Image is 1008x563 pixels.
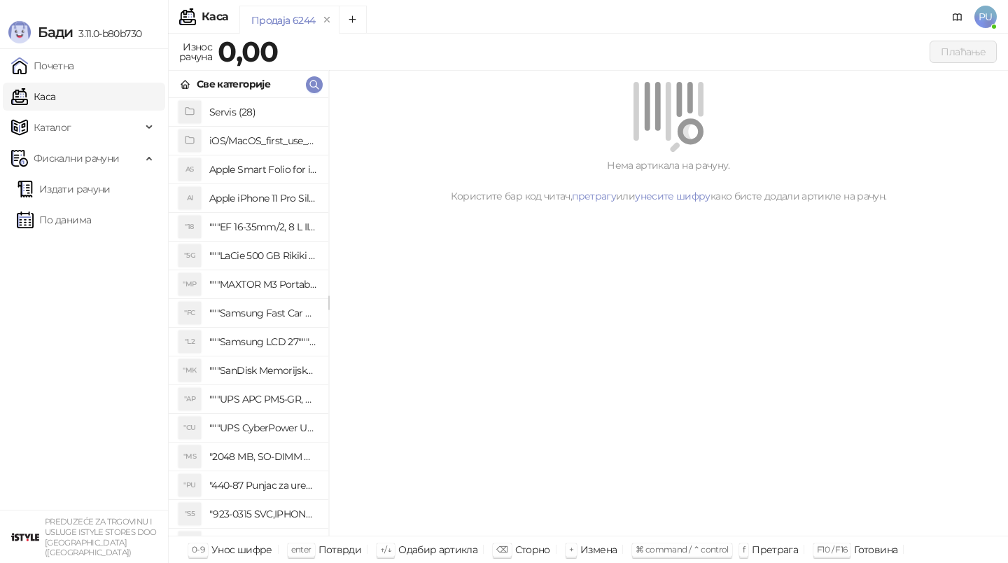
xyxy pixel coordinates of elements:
[398,541,477,559] div: Одабир артикла
[209,216,317,238] h4: """EF 16-35mm/2, 8 L III USM"""
[743,544,745,555] span: f
[73,27,141,40] span: 3.11.0-b80b730
[17,175,111,203] a: Издати рачуни
[8,21,31,43] img: Logo
[209,503,317,525] h4: "923-0315 SVC,IPHONE 5/5S BATTERY REMOVAL TRAY Držač za iPhone sa kojim se otvara display
[178,331,201,353] div: "L2
[202,11,228,22] div: Каса
[178,302,201,324] div: "FC
[209,359,317,382] h4: """SanDisk Memorijska kartica 256GB microSDXC sa SD adapterom SDSQXA1-256G-GN6MA - Extreme PLUS, ...
[209,331,317,353] h4: """Samsung LCD 27"""" C27F390FHUXEN"""
[209,388,317,410] h4: """UPS APC PM5-GR, Essential Surge Arrest,5 utic_nica"""
[209,130,317,152] h4: iOS/MacOS_first_use_assistance (4)
[346,158,991,204] div: Нема артикала на рачуну. Користите бар код читач, или како бисте додали артикле на рачун.
[178,187,201,209] div: AI
[11,52,74,80] a: Почетна
[38,24,73,41] span: Бади
[192,544,204,555] span: 0-9
[209,101,317,123] h4: Servis (28)
[974,6,997,28] span: PU
[17,206,91,234] a: По данима
[752,541,798,559] div: Претрага
[11,523,39,551] img: 64x64-companyLogo-77b92cf4-9946-4f36-9751-bf7bb5fd2c7d.png
[946,6,969,28] a: Документација
[209,417,317,439] h4: """UPS CyberPower UT650EG, 650VA/360W , line-int., s_uko, desktop"""
[178,417,201,439] div: "CU
[197,76,270,92] div: Све категорије
[209,474,317,496] h4: "440-87 Punjac za uredjaje sa micro USB portom 4/1, Stand."
[209,158,317,181] h4: Apple Smart Folio for iPad mini (A17 Pro) - Sage
[176,38,215,66] div: Износ рачуна
[318,14,336,26] button: remove
[318,541,362,559] div: Потврди
[569,544,573,555] span: +
[178,503,201,525] div: "S5
[169,98,328,536] div: grid
[45,517,157,557] small: PREDUZEĆE ZA TRGOVINU I USLUGE ISTYLE STORES DOO [GEOGRAPHIC_DATA] ([GEOGRAPHIC_DATA])
[178,244,201,267] div: "5G
[291,544,311,555] span: enter
[635,190,710,202] a: унесите шифру
[572,190,616,202] a: претрагу
[515,541,550,559] div: Сторно
[211,541,272,559] div: Унос шифре
[580,541,617,559] div: Измена
[636,544,729,555] span: ⌘ command / ⌃ control
[209,187,317,209] h4: Apple iPhone 11 Pro Silicone Case - Black
[178,158,201,181] div: AS
[209,244,317,267] h4: """LaCie 500 GB Rikiki USB 3.0 / Ultra Compact & Resistant aluminum / USB 3.0 / 2.5"""""""
[178,531,201,554] div: "SD
[178,445,201,468] div: "MS
[930,41,997,63] button: Плаћање
[178,216,201,238] div: "18
[178,388,201,410] div: "AP
[854,541,897,559] div: Готовина
[178,273,201,296] div: "MP
[380,544,391,555] span: ↑/↓
[496,544,507,555] span: ⌫
[209,445,317,468] h4: "2048 MB, SO-DIMM DDRII, 667 MHz, Napajanje 1,8 0,1 V, Latencija CL5"
[209,302,317,324] h4: """Samsung Fast Car Charge Adapter, brzi auto punja_, boja crna"""
[218,34,278,69] strong: 0,00
[178,474,201,496] div: "PU
[11,83,55,111] a: Каса
[251,13,315,28] div: Продаја 6244
[817,544,847,555] span: F10 / F16
[339,6,367,34] button: Add tab
[209,273,317,296] h4: """MAXTOR M3 Portable 2TB 2.5"""" crni eksterni hard disk HX-M201TCB/GM"""
[34,144,119,172] span: Фискални рачуни
[178,359,201,382] div: "MK
[209,531,317,554] h4: "923-0448 SVC,IPHONE,TOURQUE DRIVER KIT .65KGF- CM Šrafciger "
[34,113,71,141] span: Каталог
